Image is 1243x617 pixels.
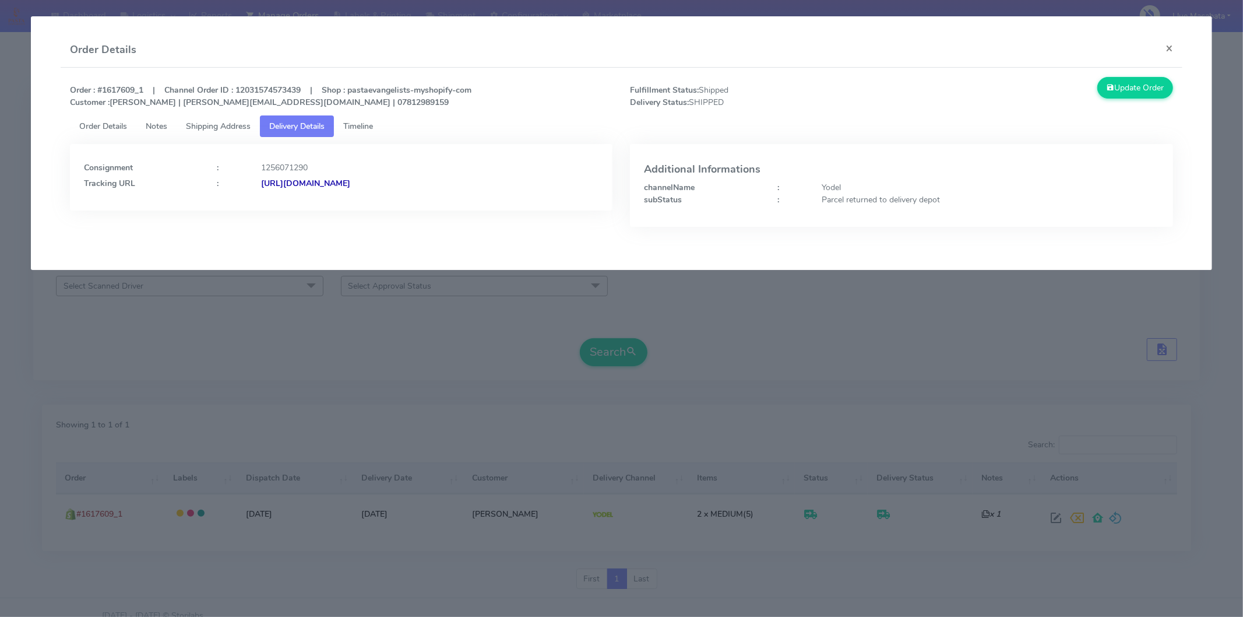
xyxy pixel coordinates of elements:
strong: Delivery Status: [630,97,689,108]
span: Notes [146,121,167,132]
div: Parcel returned to delivery depot [813,194,1168,206]
span: Shipping Address [186,121,251,132]
strong: subStatus [644,194,682,205]
strong: Order : #1617609_1 | Channel Order ID : 12031574573439 | Shop : pastaevangelists-myshopify-com [P... [70,85,471,108]
strong: Tracking URL [84,178,135,189]
strong: Fulfillment Status: [630,85,699,96]
button: Update Order [1097,77,1173,99]
strong: : [777,182,779,193]
strong: : [217,178,219,189]
span: Shipped SHIPPED [621,84,902,108]
strong: Consignment [84,162,133,173]
strong: Customer : [70,97,110,108]
span: Timeline [343,121,373,132]
button: Close [1156,33,1182,64]
div: Yodel [813,181,1168,194]
div: 1256071290 [252,162,607,174]
strong: channelName [644,182,695,193]
strong: : [777,194,779,205]
span: Delivery Details [269,121,325,132]
span: Order Details [79,121,127,132]
strong: : [217,162,219,173]
ul: Tabs [70,115,1173,137]
h4: Additional Informations [644,164,1159,176]
h4: Order Details [70,42,136,58]
strong: [URL][DOMAIN_NAME] [261,178,350,189]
